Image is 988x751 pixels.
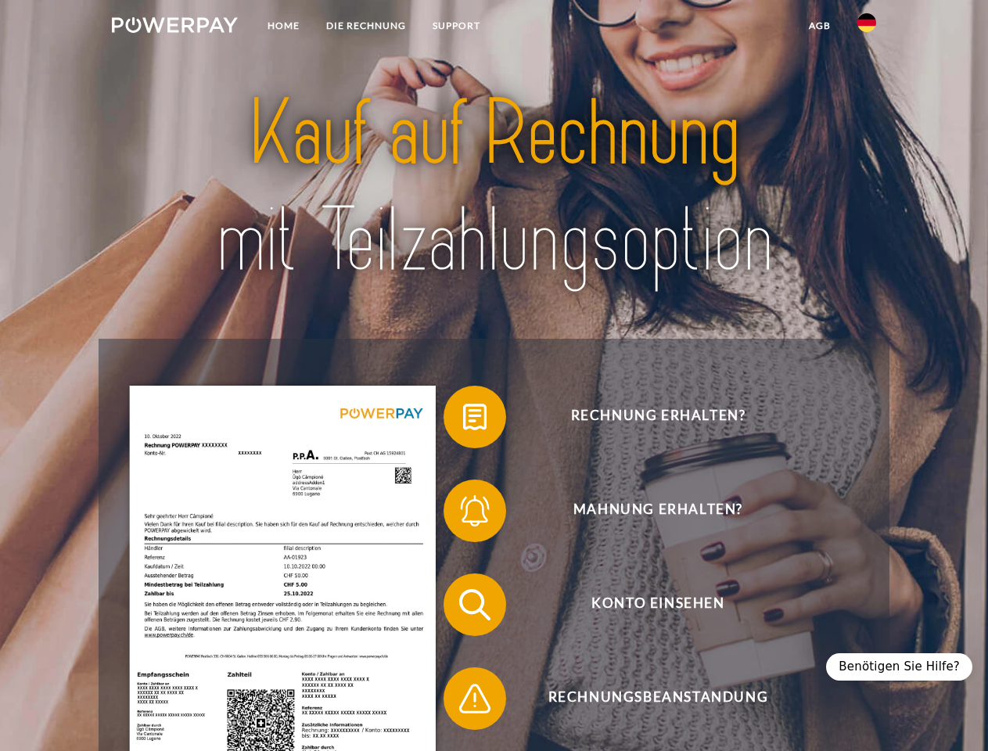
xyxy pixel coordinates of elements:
button: Rechnung erhalten? [444,386,850,448]
span: Mahnung erhalten? [466,480,850,542]
a: Home [254,12,313,40]
span: Konto einsehen [466,573,850,636]
img: qb_warning.svg [455,679,494,718]
button: Rechnungsbeanstandung [444,667,850,730]
img: qb_search.svg [455,585,494,624]
a: agb [796,12,844,40]
img: title-powerpay_de.svg [149,75,839,300]
a: DIE RECHNUNG [313,12,419,40]
a: SUPPORT [419,12,494,40]
button: Konto einsehen [444,573,850,636]
span: Rechnungsbeanstandung [466,667,850,730]
img: qb_bell.svg [455,491,494,530]
img: qb_bill.svg [455,397,494,437]
div: Benötigen Sie Hilfe? [826,653,972,681]
img: logo-powerpay-white.svg [112,17,238,33]
span: Rechnung erhalten? [466,386,850,448]
img: de [857,13,876,32]
button: Mahnung erhalten? [444,480,850,542]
